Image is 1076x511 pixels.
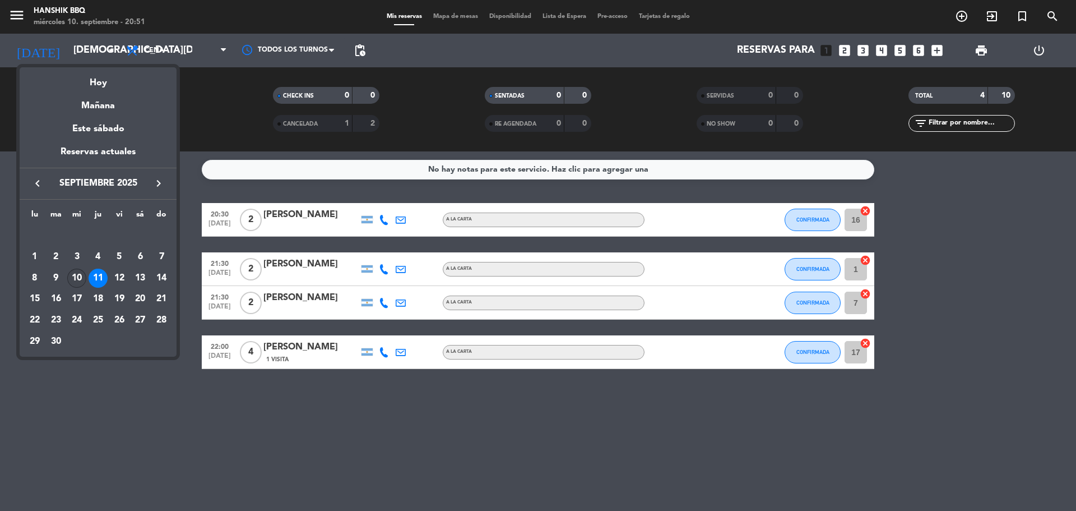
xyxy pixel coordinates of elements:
[89,247,108,266] div: 4
[130,268,151,289] td: 13 de septiembre de 2025
[110,247,129,266] div: 5
[109,208,130,225] th: viernes
[24,331,45,352] td: 29 de septiembre de 2025
[151,288,172,310] td: 21 de septiembre de 2025
[152,269,171,288] div: 14
[67,289,86,309] div: 17
[109,310,130,331] td: 26 de septiembre de 2025
[110,289,129,309] div: 19
[25,311,44,330] div: 22
[47,311,66,330] div: 23
[25,269,44,288] div: 8
[152,311,171,330] div: 28
[87,268,109,289] td: 11 de septiembre de 2025
[48,176,149,191] span: septiembre 2025
[130,310,151,331] td: 27 de septiembre de 2025
[45,288,67,310] td: 16 de septiembre de 2025
[47,332,66,351] div: 30
[20,145,177,168] div: Reservas actuales
[20,113,177,145] div: Este sábado
[47,269,66,288] div: 9
[130,288,151,310] td: 20 de septiembre de 2025
[87,310,109,331] td: 25 de septiembre de 2025
[31,177,44,190] i: keyboard_arrow_left
[109,268,130,289] td: 12 de septiembre de 2025
[152,247,171,266] div: 7
[130,246,151,268] td: 6 de septiembre de 2025
[66,208,87,225] th: miércoles
[47,247,66,266] div: 2
[109,246,130,268] td: 5 de septiembre de 2025
[151,310,172,331] td: 28 de septiembre de 2025
[66,288,87,310] td: 17 de septiembre de 2025
[152,289,171,309] div: 21
[87,246,109,268] td: 4 de septiembre de 2025
[45,268,67,289] td: 9 de septiembre de 2025
[24,310,45,331] td: 22 de septiembre de 2025
[67,269,86,288] div: 10
[66,246,87,268] td: 3 de septiembre de 2025
[45,310,67,331] td: 23 de septiembre de 2025
[45,246,67,268] td: 2 de septiembre de 2025
[89,311,108,330] div: 25
[130,208,151,225] th: sábado
[25,247,44,266] div: 1
[110,269,129,288] div: 12
[151,268,172,289] td: 14 de septiembre de 2025
[149,176,169,191] button: keyboard_arrow_right
[66,310,87,331] td: 24 de septiembre de 2025
[25,332,44,351] div: 29
[110,311,129,330] div: 26
[131,247,150,266] div: 6
[20,90,177,113] div: Mañana
[151,208,172,225] th: domingo
[47,289,66,309] div: 16
[87,208,109,225] th: jueves
[20,67,177,90] div: Hoy
[25,289,44,309] div: 15
[24,208,45,225] th: lunes
[24,268,45,289] td: 8 de septiembre de 2025
[66,268,87,289] td: 10 de septiembre de 2025
[27,176,48,191] button: keyboard_arrow_left
[109,288,130,310] td: 19 de septiembre de 2025
[67,311,86,330] div: 24
[67,247,86,266] div: 3
[131,311,150,330] div: 27
[89,289,108,309] div: 18
[45,208,67,225] th: martes
[89,269,108,288] div: 11
[24,288,45,310] td: 15 de septiembre de 2025
[131,269,150,288] div: 13
[152,177,165,190] i: keyboard_arrow_right
[87,288,109,310] td: 18 de septiembre de 2025
[131,289,150,309] div: 20
[24,225,172,246] td: SEP.
[45,331,67,352] td: 30 de septiembre de 2025
[151,246,172,268] td: 7 de septiembre de 2025
[24,246,45,268] td: 1 de septiembre de 2025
